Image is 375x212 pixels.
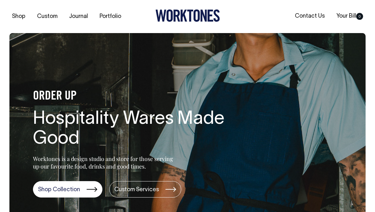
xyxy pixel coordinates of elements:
[292,11,327,21] a: Contact Us
[67,11,90,22] a: Journal
[33,90,234,103] h4: ORDER UP
[97,11,124,22] a: Portfolio
[356,13,363,20] span: 0
[33,181,102,198] a: Shop Collection
[109,181,181,198] a: Custom Services
[33,155,176,170] p: Worktones is a design studio and store for those serving up our favourite food, drinks and good t...
[33,109,234,150] h1: Hospitality Wares Made Good
[35,11,60,22] a: Custom
[9,11,28,22] a: Shop
[334,11,366,21] a: Your Bill0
